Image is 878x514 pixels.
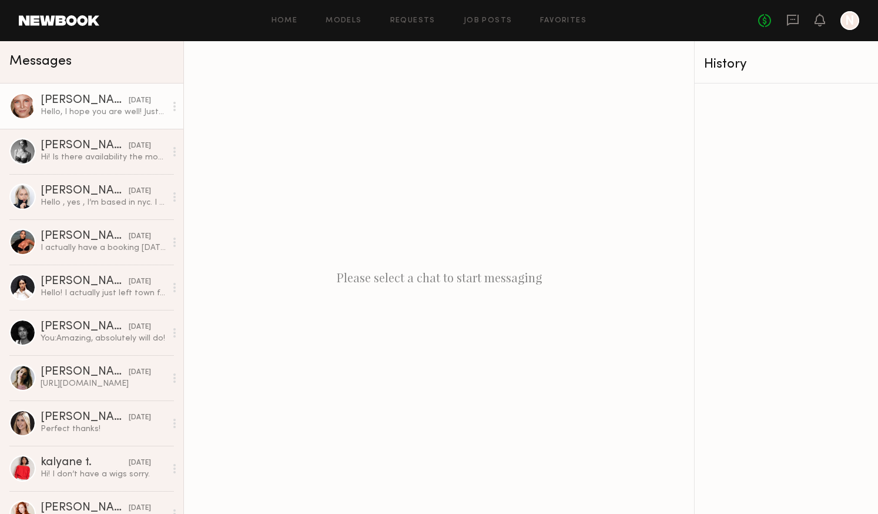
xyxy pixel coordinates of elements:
a: Requests [390,17,435,25]
div: [DATE] [129,503,151,514]
div: [PERSON_NAME] [41,185,129,197]
div: Hello , yes , I’m based in nyc. I have platinum blonde hair and I have dark brown wig. I’m comfor... [41,197,166,208]
div: [PERSON_NAME] [41,140,129,152]
a: N [840,11,859,30]
div: I actually have a booking [DATE]. 🥺🤍 [41,242,166,253]
div: [DATE] [129,231,151,242]
div: [DATE] [129,276,151,288]
a: Job Posts [464,17,512,25]
div: You: Amazing, absolutely will do! [41,333,166,344]
div: [PERSON_NAME] [41,321,129,333]
div: Hello! I actually just left town for work but I’ll let you know once I’m back. Thanks for reachin... [41,288,166,299]
div: [PERSON_NAME] [41,412,129,423]
div: Hi! I don’t have a wigs sorry. [41,469,166,480]
span: Messages [9,55,72,68]
div: [PERSON_NAME] [41,366,129,378]
div: [PERSON_NAME] [41,231,129,242]
a: Models [326,17,361,25]
div: History [704,58,869,71]
a: Favorites [540,17,587,25]
div: [URL][DOMAIN_NAME] [41,378,166,389]
div: [DATE] [129,367,151,378]
div: kalyane t. [41,457,129,469]
div: Please select a chat to start messaging [184,41,694,514]
div: [DATE] [129,458,151,469]
div: [DATE] [129,95,151,106]
div: Hi! Is there availability the morning of 6/4? [41,152,166,163]
div: [DATE] [129,141,151,152]
div: [DATE] [129,412,151,423]
div: Hello, I hope you are well! Just checking in with you regarding the payment as I have not receive... [41,106,166,118]
div: [DATE] [129,322,151,333]
a: Home [272,17,298,25]
div: [PERSON_NAME] [41,502,129,514]
div: [DATE] [129,186,151,197]
div: [PERSON_NAME] [41,95,129,106]
div: [PERSON_NAME] [41,276,129,288]
div: Perfect thanks! [41,423,166,435]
